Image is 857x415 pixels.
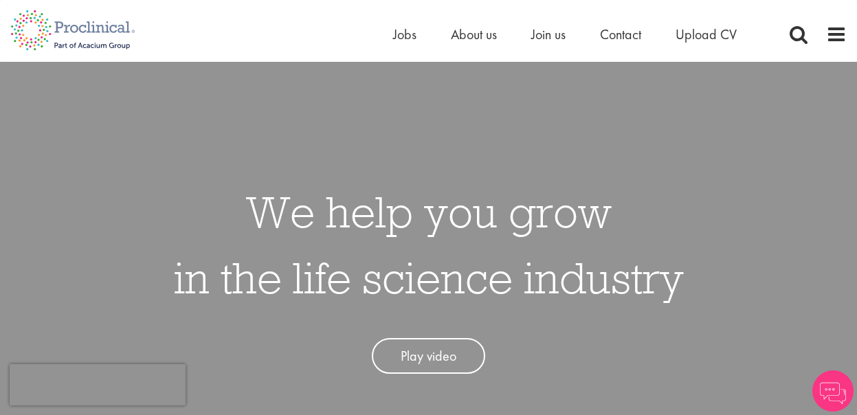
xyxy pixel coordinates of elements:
a: Play video [372,338,485,374]
a: Join us [531,25,566,43]
a: Contact [600,25,641,43]
a: Jobs [393,25,416,43]
img: Chatbot [812,370,854,412]
a: About us [451,25,497,43]
h1: We help you grow in the life science industry [174,179,684,311]
a: Upload CV [676,25,737,43]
